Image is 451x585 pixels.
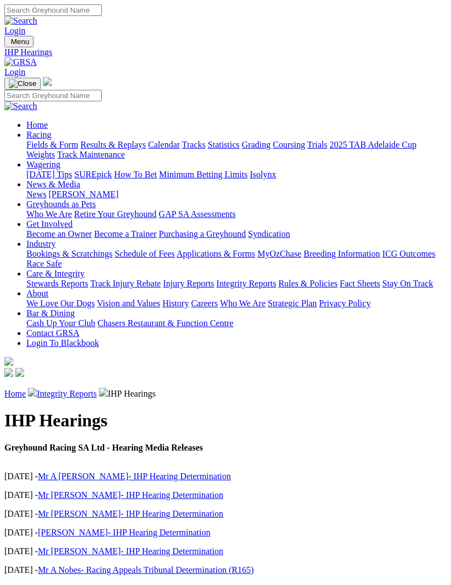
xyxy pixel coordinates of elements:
[182,140,206,149] a: Tracks
[4,368,13,377] img: facebook.svg
[26,229,447,239] div: Get Involved
[4,78,41,90] button: Toggle navigation
[248,229,290,239] a: Syndication
[220,299,266,308] a: Who We Are
[4,90,102,101] input: Search
[11,37,29,46] span: Menu
[38,528,211,537] a: [PERSON_NAME]- IHP Hearing Determination
[4,443,203,452] strong: Greyhound Racing SA Ltd - Hearing Media Releases
[273,140,305,149] a: Coursing
[26,269,85,278] a: Care & Integrity
[26,150,55,159] a: Weights
[4,67,25,77] a: Login
[4,26,25,35] a: Login
[26,318,447,328] div: Bar & Dining
[26,259,62,268] a: Race Safe
[26,279,447,289] div: Care & Integrity
[26,308,75,318] a: Bar & Dining
[329,140,416,149] a: 2025 TAB Adelaide Cup
[26,130,51,139] a: Racing
[340,279,380,288] a: Fact Sheets
[4,389,26,398] a: Home
[97,318,233,328] a: Chasers Restaurant & Function Centre
[38,490,223,500] a: Mr [PERSON_NAME]- IHP Hearing Determination
[4,4,102,16] input: Search
[26,229,92,239] a: Become an Owner
[250,170,276,179] a: Isolynx
[48,189,118,199] a: [PERSON_NAME]
[382,279,433,288] a: Stay On Track
[26,328,79,338] a: Contact GRSA
[26,189,46,199] a: News
[26,140,447,160] div: Racing
[26,249,112,258] a: Bookings & Scratchings
[97,299,160,308] a: Vision and Values
[304,249,380,258] a: Breeding Information
[74,170,112,179] a: SUREpick
[4,472,447,481] p: [DATE] -
[26,318,95,328] a: Cash Up Your Club
[38,472,231,481] a: Mr A [PERSON_NAME]- IHP Hearing Determination
[242,140,271,149] a: Grading
[4,357,13,366] img: logo-grsa-white.png
[4,410,447,431] h1: IHP Hearings
[26,140,78,149] a: Fields & Form
[26,289,48,298] a: About
[99,388,108,397] img: chevron-right.svg
[257,249,301,258] a: MyOzChase
[191,299,218,308] a: Careers
[159,170,248,179] a: Minimum Betting Limits
[4,490,447,500] p: [DATE] -
[4,47,447,57] a: IHP Hearings
[26,249,447,269] div: Industry
[382,249,435,258] a: ICG Outcomes
[4,101,37,111] img: Search
[4,57,37,67] img: GRSA
[37,389,97,398] a: Integrity Reports
[26,120,48,129] a: Home
[74,209,157,219] a: Retire Your Greyhound
[43,77,52,86] img: logo-grsa-white.png
[26,299,95,308] a: We Love Our Dogs
[216,279,276,288] a: Integrity Reports
[319,299,371,308] a: Privacy Policy
[163,279,214,288] a: Injury Reports
[26,239,56,248] a: Industry
[38,565,254,575] a: Mr A Nobes- Racing Appeals Tribunal Determination (R165)
[9,79,36,88] img: Close
[159,229,246,239] a: Purchasing a Greyhound
[26,209,72,219] a: Who We Are
[114,249,174,258] a: Schedule of Fees
[162,299,189,308] a: History
[26,180,80,189] a: News & Media
[4,16,37,26] img: Search
[4,546,447,556] p: [DATE] -
[57,150,125,159] a: Track Maintenance
[90,279,161,288] a: Track Injury Rebate
[148,140,180,149] a: Calendar
[177,249,255,258] a: Applications & Forms
[26,160,61,169] a: Wagering
[159,209,236,219] a: GAP SA Assessments
[4,36,34,47] button: Toggle navigation
[4,565,447,575] p: [DATE] -
[15,368,24,377] img: twitter.svg
[38,509,223,518] a: Mr [PERSON_NAME]- IHP Hearing Determination
[26,170,72,179] a: [DATE] Tips
[26,219,73,229] a: Get Involved
[4,388,447,399] p: IHP Hearings
[26,299,447,308] div: About
[94,229,157,239] a: Become a Trainer
[4,528,447,538] p: [DATE] -
[26,170,447,180] div: Wagering
[268,299,317,308] a: Strategic Plan
[4,509,447,519] p: [DATE] -
[26,279,88,288] a: Stewards Reports
[26,209,447,219] div: Greyhounds as Pets
[28,388,37,397] img: chevron-right.svg
[208,140,240,149] a: Statistics
[26,199,96,209] a: Greyhounds as Pets
[26,189,447,199] div: News & Media
[114,170,157,179] a: How To Bet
